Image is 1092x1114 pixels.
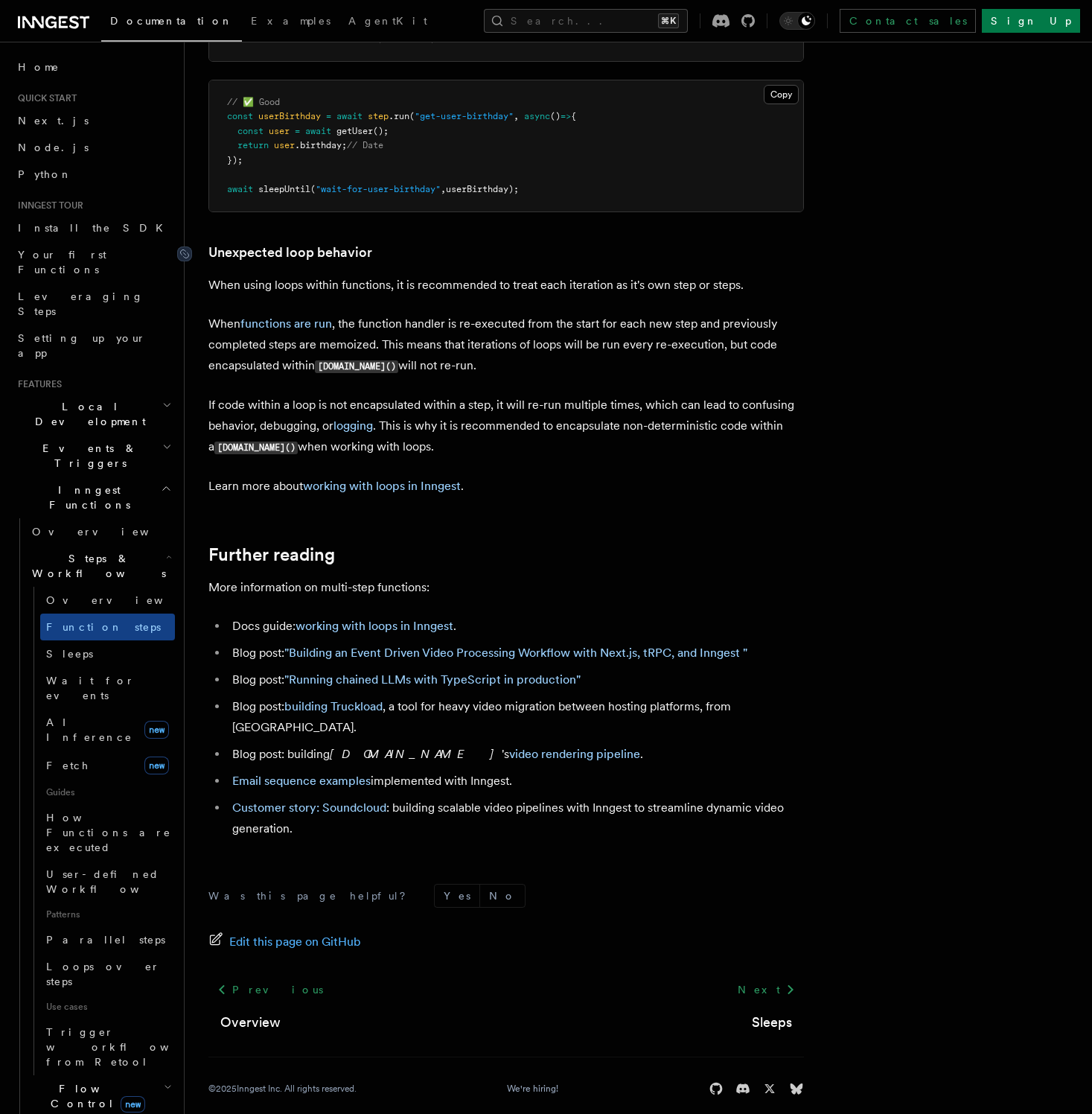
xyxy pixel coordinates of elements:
div: Steps & Workflows [26,587,175,1075]
button: Yes [435,885,479,907]
a: Previous [208,976,331,1003]
a: Install the SDK [12,214,175,241]
a: video rendering pipeline [509,747,640,761]
span: Your first Functions [18,249,106,276]
span: Events & Triggers [12,441,162,471]
button: Steps & Workflows [26,545,175,587]
a: "Building an Event Driven Video Processing Workflow with Next.js, tRPC, and Inngest " [284,646,747,660]
span: Quick start [12,92,77,104]
span: "get-user-birthday" [415,111,514,121]
code: [DOMAIN_NAME]() [214,442,298,454]
a: "Running chained LLMs with TypeScript in production" [284,672,581,687]
a: Documentation [101,4,242,42]
span: await [336,111,363,121]
span: step [368,111,389,121]
a: Contact sales [840,9,976,33]
span: How Functions are executed [46,812,171,853]
a: Python [12,161,175,188]
a: Next.js [12,107,175,134]
p: Learn more about . [208,476,804,497]
span: ( [409,111,415,121]
a: User-defined Workflows [40,861,175,903]
span: = [295,126,300,136]
li: Blog post: building 's . [228,744,804,765]
a: building Truckload [284,699,383,713]
span: AgentKit [348,15,427,27]
code: [DOMAIN_NAME]() [315,360,398,373]
span: .birthday; [295,140,347,150]
span: Loops over steps [46,961,160,987]
a: Wait for events [40,667,175,709]
a: logging [333,418,373,433]
a: Overview [40,587,175,614]
a: Sign Up [982,9,1080,33]
span: Setting up your app [18,332,146,359]
span: Overview [32,526,185,538]
span: Examples [251,15,331,27]
span: Inngest Functions [12,483,161,512]
a: Edit this page on GitHub [208,932,361,952]
a: Customer story: Soundcloud [232,801,386,815]
span: }); [227,155,243,165]
span: Guides [40,780,175,804]
a: Trigger workflows from Retool [40,1019,175,1075]
span: user [269,126,290,136]
button: Local Development [12,393,175,435]
span: Parallel steps [46,934,165,946]
span: Flow Control [26,1081,164,1111]
span: User-defined Workflows [46,868,180,895]
span: Wait for events [46,675,135,701]
a: We're hiring! [507,1083,558,1095]
li: Blog post: , a tool for heavy video migration between hosting platforms, from [GEOGRAPHIC_DATA]. [228,696,804,738]
a: Next [729,976,804,1003]
a: Your first Functions [12,241,175,283]
a: Sleeps [40,640,175,667]
a: Leveraging Steps [12,283,175,325]
span: Python [18,168,72,180]
span: Trigger workflows from Retool [46,1026,210,1068]
span: Overview [46,594,199,606]
span: new [121,1096,145,1113]
a: Parallel steps [40,926,175,953]
a: Home [12,54,175,80]
a: Further reading [208,544,335,565]
span: await [227,184,253,194]
a: How Functions are executed [40,804,175,861]
button: Inngest Functions [12,477,175,518]
a: Sleeps [752,1012,792,1033]
a: Email sequence examples [232,774,371,788]
span: const [227,111,253,121]
span: Next.js [18,115,89,127]
span: "wait-for-user-birthday" [316,184,441,194]
span: Features [12,378,62,390]
span: Home [18,60,60,74]
a: working with loops in Inngest [303,479,461,493]
em: [DOMAIN_NAME] [330,747,502,761]
p: More information on multi-step functions: [208,577,804,598]
span: () [550,111,561,121]
a: Fetchnew [40,751,175,780]
p: If code within a loop is not encapsulated within a step, it will re-run multiple times, which can... [208,395,804,458]
a: working with loops in Inngest [296,619,453,633]
span: Edit this page on GitHub [229,932,361,952]
li: Blog post: [228,643,804,663]
span: = [326,111,331,121]
button: Copy [764,85,799,104]
a: Node.js [12,134,175,161]
a: Overview [26,518,175,545]
p: When using loops within functions, it is recommended to treat each iteration as it's own step or ... [208,275,804,296]
li: implemented with Inngest. [228,771,804,792]
span: return [237,140,269,150]
p: Was this page helpful? [208,888,416,903]
span: new [144,721,169,739]
span: // ✅ Good [227,97,280,107]
span: await [305,126,331,136]
button: Events & Triggers [12,435,175,477]
span: const [237,126,264,136]
span: .run [389,111,409,121]
span: Inngest tour [12,200,83,211]
span: async [524,111,550,121]
span: Patterns [40,903,175,926]
li: Blog post: [228,669,804,690]
li: Docs guide: . [228,616,804,637]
